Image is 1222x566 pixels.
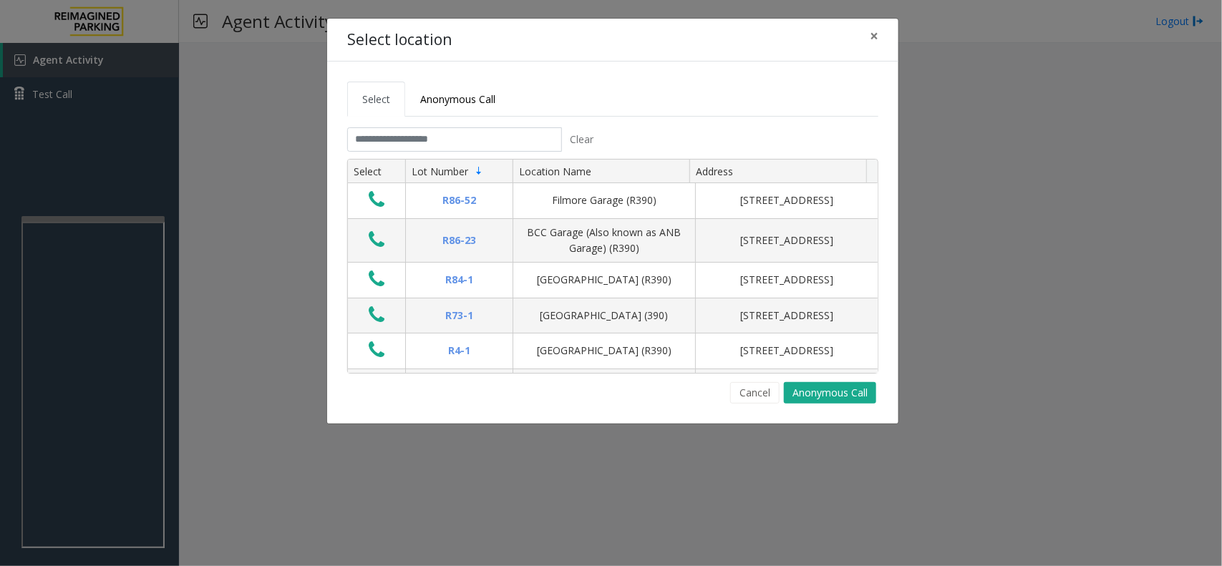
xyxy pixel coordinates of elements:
[347,29,452,52] h4: Select location
[562,127,602,152] button: Clear
[704,308,869,323] div: [STREET_ADDRESS]
[348,160,878,373] div: Data table
[730,382,780,404] button: Cancel
[348,160,405,184] th: Select
[412,165,468,178] span: Lot Number
[704,343,869,358] div: [STREET_ADDRESS]
[414,192,504,208] div: R86-52
[522,192,687,208] div: Filmore Garage (R390)
[522,225,687,257] div: BCC Garage (Also known as ANB Garage) (R390)
[696,165,733,178] span: Address
[347,82,878,117] ul: Tabs
[522,343,687,358] div: [GEOGRAPHIC_DATA] (R390)
[420,92,495,106] span: Anonymous Call
[414,343,504,358] div: R4-1
[473,165,485,177] span: Sortable
[860,19,888,54] button: Close
[522,308,687,323] div: [GEOGRAPHIC_DATA] (390)
[519,165,591,178] span: Location Name
[870,26,878,46] span: ×
[522,272,687,288] div: [GEOGRAPHIC_DATA] (R390)
[704,233,869,248] div: [STREET_ADDRESS]
[362,92,390,106] span: Select
[704,192,869,208] div: [STREET_ADDRESS]
[414,308,504,323] div: R73-1
[414,233,504,248] div: R86-23
[414,272,504,288] div: R84-1
[784,382,876,404] button: Anonymous Call
[704,272,869,288] div: [STREET_ADDRESS]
